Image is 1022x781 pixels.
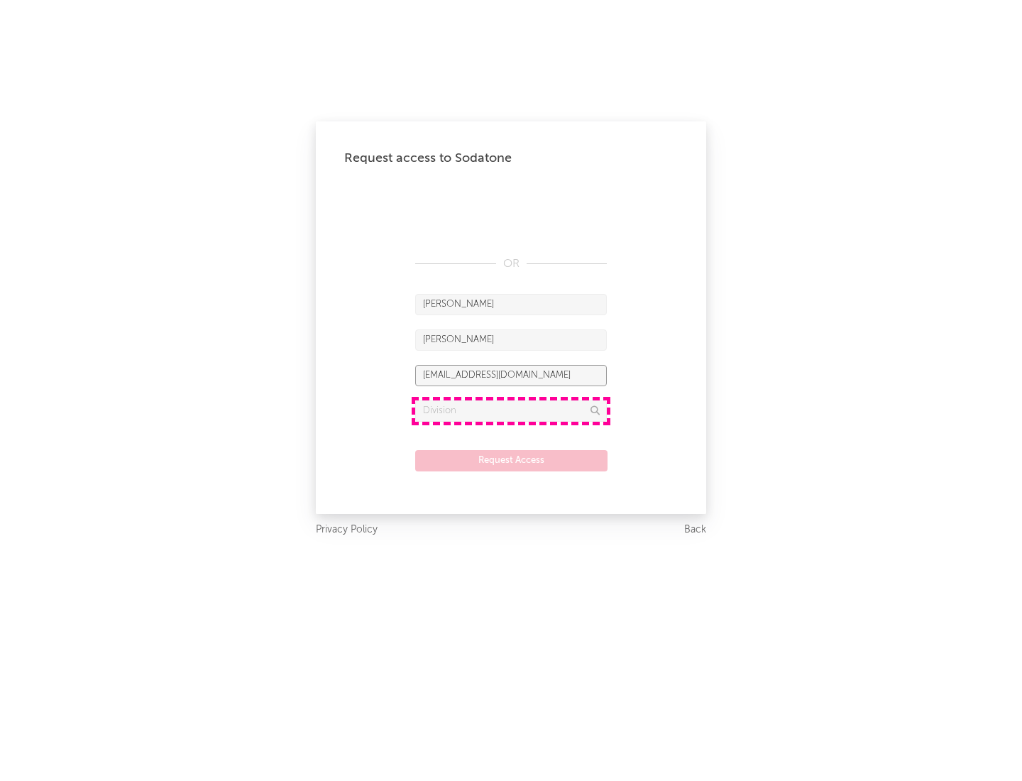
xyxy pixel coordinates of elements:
[344,150,678,167] div: Request access to Sodatone
[415,294,607,315] input: First Name
[415,329,607,351] input: Last Name
[415,450,608,471] button: Request Access
[415,365,607,386] input: Email
[415,400,607,422] input: Division
[316,521,378,539] a: Privacy Policy
[415,256,607,273] div: OR
[684,521,706,539] a: Back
